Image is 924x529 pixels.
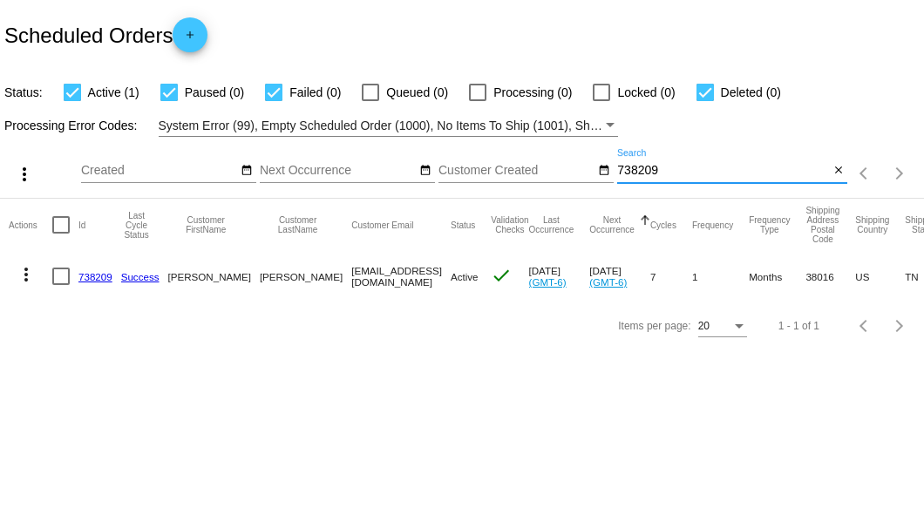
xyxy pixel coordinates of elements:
h2: Scheduled Orders [4,17,207,52]
mat-header-cell: Validation Checks [491,199,528,251]
a: Success [121,271,160,282]
button: Change sorting for Cycles [650,220,676,230]
button: Change sorting for ShippingCountry [855,215,889,234]
span: 20 [698,320,710,332]
button: Change sorting for FrequencyType [749,215,790,234]
button: Change sorting for NextOccurrenceUtc [589,215,635,234]
mat-icon: add [180,29,200,50]
button: Next page [882,156,917,191]
button: Change sorting for LastProcessingCycleId [121,211,153,240]
mat-cell: [EMAIL_ADDRESS][DOMAIN_NAME] [351,251,451,302]
input: Customer Created [438,164,595,178]
mat-select: Items per page: [698,321,747,333]
mat-icon: close [832,164,845,178]
span: Processing (0) [493,82,572,103]
mat-cell: [PERSON_NAME] [168,251,260,302]
a: (GMT-6) [529,276,567,288]
div: 1 - 1 of 1 [778,320,819,332]
mat-cell: Months [749,251,805,302]
mat-icon: more_vert [16,264,37,285]
button: Change sorting for CustomerEmail [351,220,413,230]
mat-cell: US [855,251,905,302]
span: Locked (0) [617,82,675,103]
mat-header-cell: Actions [9,199,52,251]
mat-icon: more_vert [14,164,35,185]
div: Items per page: [618,320,690,332]
button: Change sorting for Status [451,220,475,230]
button: Change sorting for LastOccurrenceUtc [529,215,574,234]
span: Deleted (0) [721,82,781,103]
mat-cell: 1 [692,251,749,302]
a: (GMT-6) [589,276,627,288]
button: Change sorting for CustomerLastName [260,215,336,234]
input: Next Occurrence [260,164,417,178]
input: Created [81,164,238,178]
a: 738209 [78,271,112,282]
mat-cell: 7 [650,251,692,302]
mat-icon: date_range [598,164,610,178]
button: Clear [829,162,847,180]
span: Queued (0) [386,82,448,103]
span: Active (1) [88,82,139,103]
mat-cell: 38016 [805,251,855,302]
mat-cell: [DATE] [589,251,650,302]
input: Search [617,164,829,178]
button: Change sorting for ShippingPostcode [805,206,839,244]
mat-cell: [PERSON_NAME] [260,251,351,302]
span: Paused (0) [185,82,244,103]
mat-cell: [DATE] [529,251,590,302]
mat-select: Filter by Processing Error Codes [159,115,619,137]
button: Next page [882,309,917,343]
mat-icon: check [491,265,512,286]
mat-icon: date_range [419,164,431,178]
span: Processing Error Codes: [4,119,138,132]
button: Change sorting for CustomerFirstName [168,215,244,234]
button: Change sorting for Id [78,220,85,230]
span: Failed (0) [289,82,341,103]
button: Change sorting for Frequency [692,220,733,230]
button: Previous page [847,156,882,191]
mat-icon: date_range [241,164,253,178]
span: Status: [4,85,43,99]
button: Previous page [847,309,882,343]
span: Active [451,271,479,282]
